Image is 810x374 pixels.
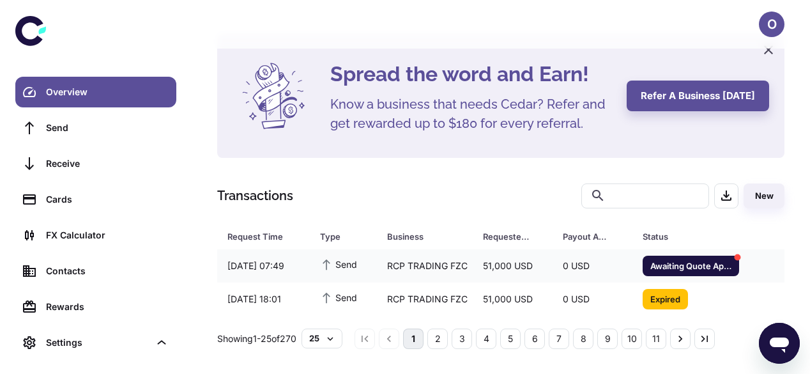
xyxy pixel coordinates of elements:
span: Awaiting Quote Approval [643,259,739,272]
a: Rewards [15,292,176,322]
button: O [759,12,784,37]
span: Type [320,228,372,245]
a: Cards [15,184,176,215]
div: Receive [46,157,169,171]
div: Rewards [46,300,169,314]
button: Go to last page [694,329,715,349]
button: New [744,183,784,208]
button: page 1 [403,329,424,349]
button: Go to page 4 [476,329,496,349]
button: Go to next page [670,329,691,349]
span: Payout Amount [563,228,627,245]
div: Contacts [46,264,169,278]
a: Contacts [15,256,176,286]
h5: Know a business that needs Cedar? Refer and get rewarded up to $180 for every referral. [330,95,611,133]
span: Expired [643,292,688,305]
a: Overview [15,77,176,107]
div: Payout Amount [563,228,611,245]
button: Refer a business [DATE] [627,81,769,111]
div: FX Calculator [46,228,169,242]
div: Requested Amount [483,228,531,245]
h4: Spread the word and Earn! [330,59,611,90]
button: Go to page 11 [646,329,666,349]
span: Status [643,228,739,245]
a: FX Calculator [15,220,176,251]
div: 51,000 USD [473,254,553,278]
h1: Transactions [217,186,293,205]
button: Go to page 6 [524,329,545,349]
div: 0 USD [553,254,632,278]
button: Go to page 5 [500,329,521,349]
nav: pagination navigation [353,329,717,349]
button: Go to page 2 [427,329,448,349]
div: Request Time [227,228,288,245]
div: Overview [46,85,169,99]
button: Go to page 8 [573,329,593,349]
p: Showing 1-25 of 270 [217,332,296,346]
div: RCP TRADING FZC [377,287,473,311]
iframe: Button to launch messaging window [759,323,800,364]
button: Go to page 7 [549,329,569,349]
div: 0 USD [553,287,632,311]
span: Send [320,257,357,271]
a: Receive [15,148,176,179]
button: Go to page 3 [452,329,472,349]
div: [DATE] 18:01 [217,287,310,311]
button: 25 [302,329,342,348]
div: [DATE] 07:49 [217,254,310,278]
span: Requested Amount [483,228,547,245]
button: Go to page 10 [622,329,642,349]
div: Send [46,121,169,135]
button: Go to page 9 [597,329,618,349]
span: Request Time [227,228,305,245]
div: 51,000 USD [473,287,553,311]
div: Settings [46,336,149,350]
div: Settings [15,327,176,358]
div: RCP TRADING FZC [377,254,473,278]
div: Type [320,228,355,245]
div: Cards [46,192,169,206]
span: Send [320,290,357,304]
div: Status [643,228,722,245]
a: Send [15,113,176,143]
